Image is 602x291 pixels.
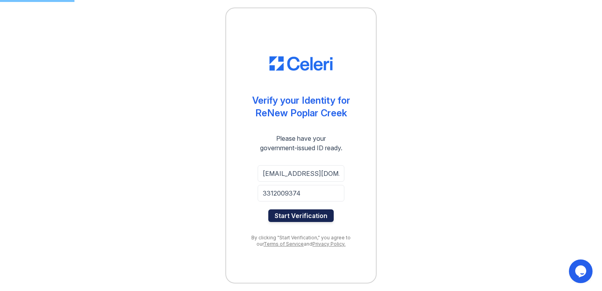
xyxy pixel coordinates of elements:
input: Email [258,165,344,182]
iframe: chat widget [569,259,594,283]
button: Start Verification [268,209,334,222]
input: Phone [258,185,344,201]
div: By clicking "Start Verification," you agree to our and [242,235,360,247]
a: Privacy Policy. [312,241,346,247]
div: Verify your Identity for ReNew Poplar Creek [252,94,350,119]
a: Terms of Service [264,241,304,247]
div: Please have your government-issued ID ready. [246,134,357,153]
img: CE_Logo_Blue-a8612792a0a2168367f1c8372b55b34899dd931a85d93a1a3d3e32e68fde9ad4.png [269,56,333,71]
